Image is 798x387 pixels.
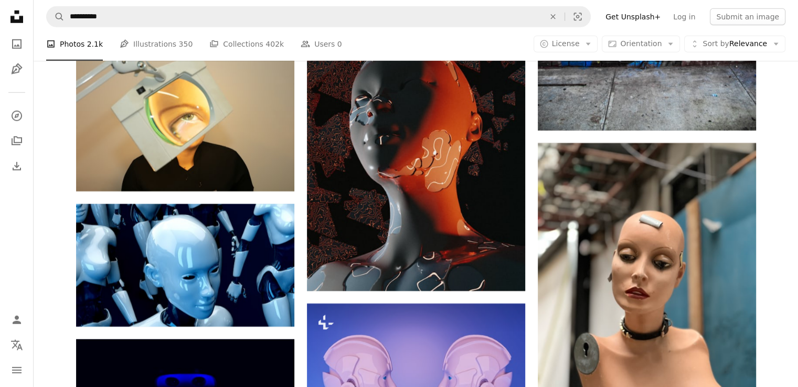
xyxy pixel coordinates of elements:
[337,38,342,50] span: 0
[6,360,27,381] button: Menu
[6,34,27,55] a: Photos
[209,27,284,61] a: Collections 402k
[6,6,27,29] a: Home — Unsplash
[6,335,27,356] button: Language
[703,39,767,49] span: Relevance
[565,7,590,27] button: Visual search
[6,309,27,330] a: Log in / Sign up
[552,39,580,48] span: License
[541,7,565,27] button: Clear
[538,284,756,293] a: a mannequin with a piece of metal on it's head
[602,36,680,52] button: Orientation
[76,260,294,270] a: a white toy with a black nose
[534,36,598,52] button: License
[6,131,27,152] a: Collections
[301,27,342,61] a: Users 0
[6,156,27,177] a: Download History
[265,38,284,50] span: 402k
[307,28,525,292] img: a person with a mustache
[6,105,27,126] a: Explore
[76,111,294,121] a: person in black shirt wearing white mask
[76,204,294,327] img: a white toy with a black nose
[307,371,525,381] a: a couple of heads that are next to each other
[179,38,193,50] span: 350
[47,7,65,27] button: Search Unsplash
[76,41,294,191] img: person in black shirt wearing white mask
[307,155,525,164] a: a person with a mustache
[667,8,701,25] a: Log in
[684,36,785,52] button: Sort byRelevance
[703,39,729,48] span: Sort by
[599,8,667,25] a: Get Unsplash+
[6,59,27,80] a: Illustrations
[46,6,591,27] form: Find visuals sitewide
[120,27,193,61] a: Illustrations 350
[620,39,662,48] span: Orientation
[710,8,785,25] button: Submit an image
